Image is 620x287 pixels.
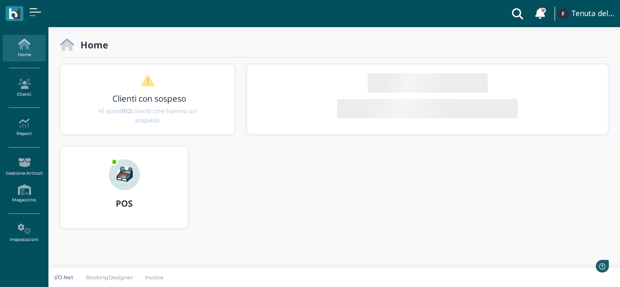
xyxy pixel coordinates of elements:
[116,197,133,209] b: POS
[79,74,216,125] a: Clienti con sospeso Vi sono102clienti che hanno un sospeso
[3,35,45,61] a: Home
[9,8,20,19] img: logo
[3,114,45,141] a: Report
[74,40,108,50] h2: Home
[96,106,199,124] span: Vi sono clienti che hanno un sospeso
[3,75,45,101] a: Clienti
[60,146,188,240] a: ... POS
[551,257,612,279] iframe: Help widget launcher
[109,159,140,190] img: ...
[3,153,45,180] a: Gestione Articoli
[61,64,235,134] div: 1 / 1
[558,8,568,19] img: ...
[121,107,132,114] b: 102
[81,94,218,103] h3: Clienti con sospeso
[572,10,614,18] h4: Tenuta del Barco
[556,2,614,25] a: ... Tenuta del Barco
[3,220,45,246] a: Impostazioni
[3,181,45,207] a: Magazzino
